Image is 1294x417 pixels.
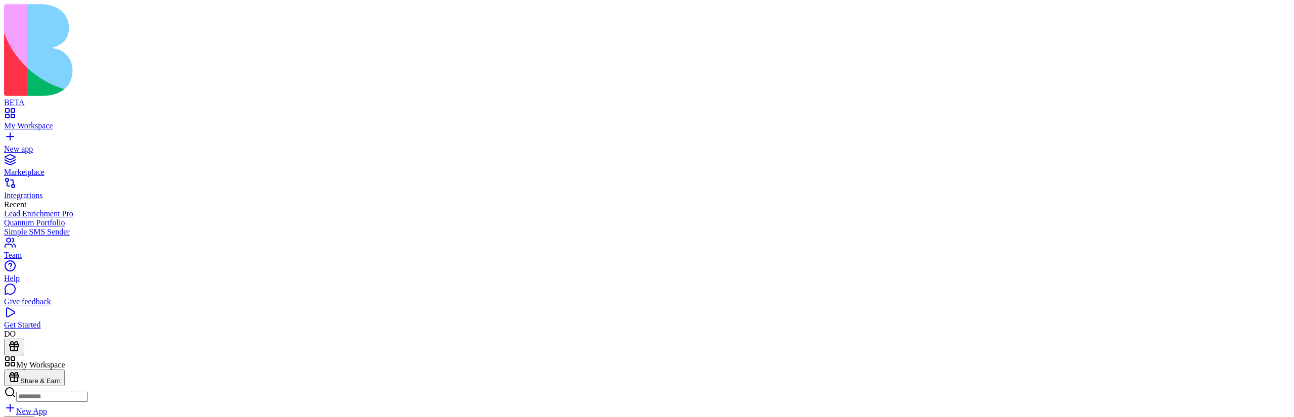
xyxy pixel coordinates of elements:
span: Share & Earn [20,377,61,385]
span: Recent [4,200,26,209]
div: BETA [4,98,1290,107]
a: Quantum Portfolio [4,218,1290,227]
img: logo [4,4,410,96]
div: Get Started [4,320,1290,330]
a: Lead Enrichment Pro [4,209,1290,218]
a: BETA [4,89,1290,107]
div: Help [4,274,1290,283]
div: Integrations [4,191,1290,200]
div: Give feedback [4,297,1290,306]
a: New app [4,135,1290,154]
a: Integrations [4,182,1290,200]
a: Get Started [4,311,1290,330]
div: My Workspace [4,121,1290,130]
span: DO [4,330,16,338]
div: Marketplace [4,168,1290,177]
a: Team [4,242,1290,260]
div: New app [4,145,1290,154]
a: Give feedback [4,288,1290,306]
div: Team [4,251,1290,260]
span: My Workspace [16,360,65,369]
button: Share & Earn [4,369,65,386]
a: Help [4,265,1290,283]
a: Simple SMS Sender [4,227,1290,237]
a: My Workspace [4,112,1290,130]
a: Marketplace [4,159,1290,177]
a: New App [4,407,47,415]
